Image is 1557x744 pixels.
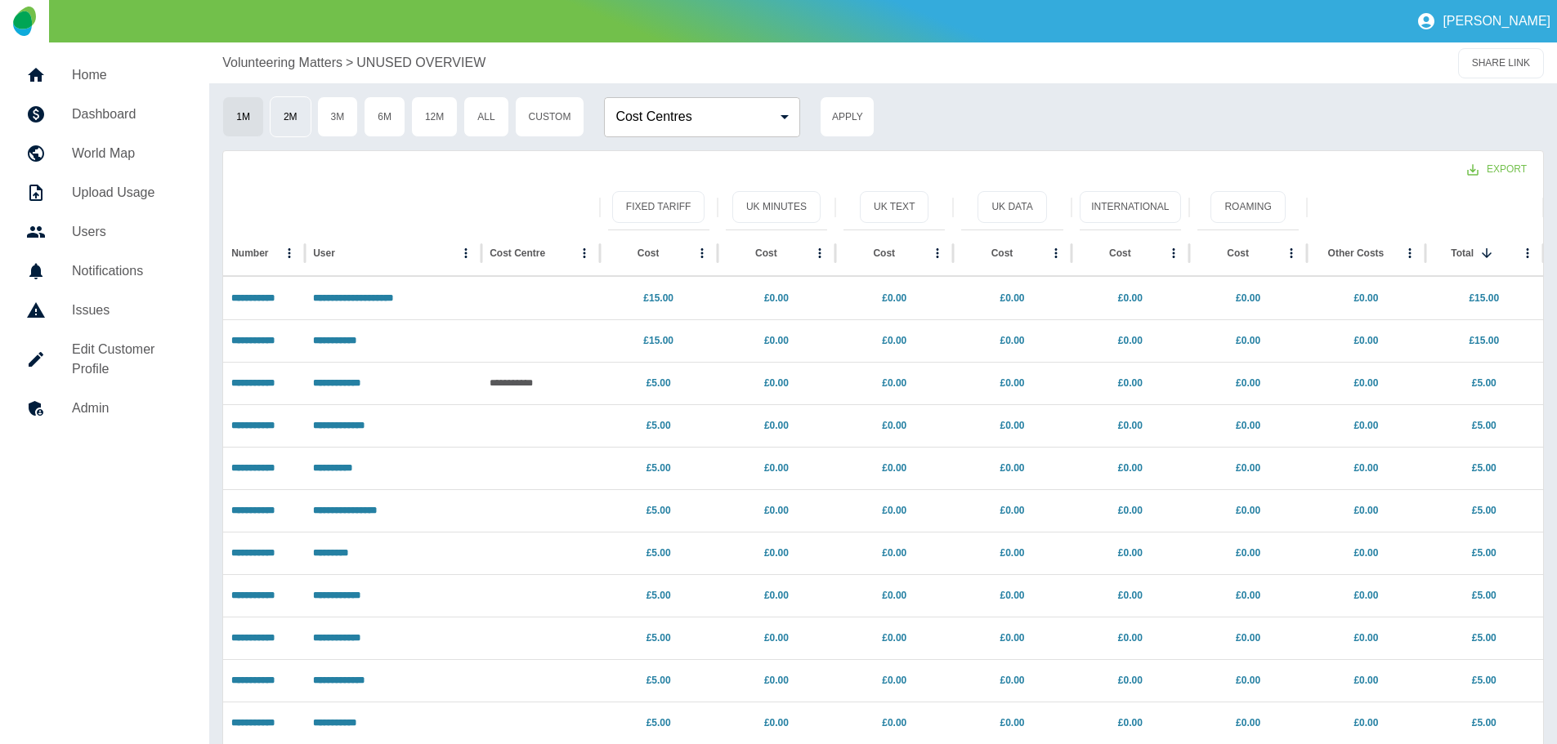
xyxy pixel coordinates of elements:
[13,252,196,291] a: Notifications
[463,96,508,137] button: All
[72,105,183,124] h5: Dashboard
[1236,547,1260,559] a: £0.00
[1236,717,1260,728] a: £0.00
[873,247,895,259] div: Cost
[882,335,906,346] a: £0.00
[1000,717,1025,728] a: £0.00
[1000,505,1025,516] a: £0.00
[13,56,196,95] a: Home
[72,399,183,418] h5: Admin
[1472,462,1497,474] a: £5.00
[222,53,342,73] a: Volunteering Matters
[231,247,268,259] div: Number
[764,377,789,389] a: £0.00
[647,547,671,559] a: £5.00
[72,65,183,85] h5: Home
[1353,590,1378,601] a: £0.00
[1469,292,1499,304] a: £15.00
[1472,420,1497,431] a: £5.00
[1353,547,1378,559] a: £0.00
[612,191,705,223] button: Fixed Tariff
[882,292,906,304] a: £0.00
[356,53,485,73] p: UNUSED OVERVIEW
[1118,675,1143,686] a: £0.00
[647,632,671,644] a: £5.00
[1353,335,1378,346] a: £0.00
[1118,292,1143,304] a: £0.00
[1353,292,1378,304] a: £0.00
[882,420,906,431] a: £0.00
[1353,377,1378,389] a: £0.00
[1000,377,1025,389] a: £0.00
[991,247,1013,259] div: Cost
[1118,420,1143,431] a: £0.00
[647,377,671,389] a: £5.00
[1398,242,1421,265] button: Other Costs column menu
[13,212,196,252] a: Users
[1118,632,1143,644] a: £0.00
[1472,547,1497,559] a: £5.00
[1236,632,1260,644] a: £0.00
[1353,420,1378,431] a: £0.00
[317,96,359,137] button: 3M
[222,96,264,137] button: 1M
[1000,632,1025,644] a: £0.00
[978,191,1046,223] button: UK Data
[647,590,671,601] a: £5.00
[1353,632,1378,644] a: £0.00
[1472,590,1497,601] a: £5.00
[1118,590,1143,601] a: £0.00
[1227,247,1249,259] div: Cost
[1045,242,1067,265] button: Cost column menu
[270,96,311,137] button: 2M
[882,462,906,474] a: £0.00
[72,340,183,379] h5: Edit Customer Profile
[1280,242,1303,265] button: Cost column menu
[1236,462,1260,474] a: £0.00
[764,292,789,304] a: £0.00
[13,134,196,173] a: World Map
[411,96,458,137] button: 12M
[278,242,301,265] button: Number column menu
[691,242,714,265] button: Cost column menu
[573,242,596,265] button: Cost Centre column menu
[882,717,906,728] a: £0.00
[13,330,196,389] a: Edit Customer Profile
[1472,505,1497,516] a: £5.00
[1118,717,1143,728] a: £0.00
[1080,191,1181,223] button: International
[1000,462,1025,474] a: £0.00
[764,420,789,431] a: £0.00
[764,632,789,644] a: £0.00
[882,547,906,559] a: £0.00
[647,462,671,474] a: £5.00
[1236,377,1260,389] a: £0.00
[72,183,183,203] h5: Upload Usage
[13,95,196,134] a: Dashboard
[1000,675,1025,686] a: £0.00
[1516,242,1539,265] button: Total column menu
[364,96,405,137] button: 6M
[882,505,906,516] a: £0.00
[764,717,789,728] a: £0.00
[1353,675,1378,686] a: £0.00
[346,53,353,73] p: >
[1236,335,1260,346] a: £0.00
[1118,335,1143,346] a: £0.00
[1353,717,1378,728] a: £0.00
[1118,462,1143,474] a: £0.00
[1000,547,1025,559] a: £0.00
[764,547,789,559] a: £0.00
[1236,590,1260,601] a: £0.00
[643,335,673,346] a: £15.00
[1475,242,1498,265] button: Sort
[13,173,196,212] a: Upload Usage
[647,675,671,686] a: £5.00
[764,462,789,474] a: £0.00
[764,505,789,516] a: £0.00
[1451,247,1474,259] div: Total
[1469,335,1499,346] a: £15.00
[1472,632,1497,644] a: £5.00
[490,247,545,259] div: Cost Centre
